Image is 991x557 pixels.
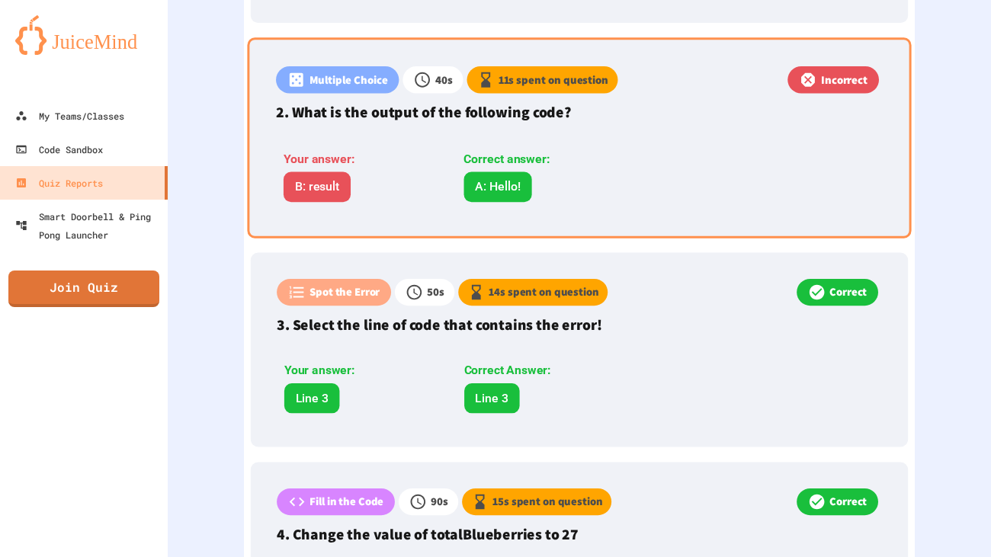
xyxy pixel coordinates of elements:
p: 15 s spent on question [492,494,602,511]
p: Incorrect [821,72,868,88]
p: 2. What is the output of the following code? [276,101,883,123]
div: B: result [284,172,351,203]
p: Multiple Choice [309,72,388,88]
div: Smart Doorbell & Ping Pong Launcher [15,207,162,244]
div: Line 3 [284,383,340,413]
p: 90 s [431,494,448,511]
p: 50 s [427,284,444,301]
div: Correct answer: [463,150,617,168]
p: Spot the Error [309,284,380,301]
p: Correct [829,284,867,301]
p: 40 s [435,72,453,88]
div: Your answer: [284,362,438,380]
img: logo-orange.svg [15,15,152,55]
div: Code Sandbox [15,140,103,158]
div: Line 3 [464,383,520,413]
div: My Teams/Classes [15,107,124,125]
div: Correct Answer: [464,362,617,380]
div: Your answer: [284,150,438,168]
div: Quiz Reports [15,174,103,192]
p: 3. Select the line of code that contains the error! [277,313,882,335]
div: A: Hello! [463,172,531,203]
p: 11 s spent on question [499,72,609,88]
p: 4. Change the value of totalBlueberries to 27 [277,523,882,545]
p: 14 s spent on question [489,284,598,301]
a: Join Quiz [8,270,159,307]
p: Correct [829,494,867,511]
p: Fill in the Code [309,494,383,511]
